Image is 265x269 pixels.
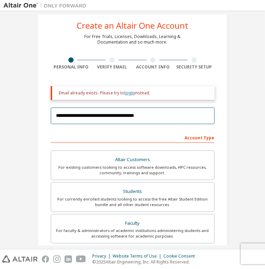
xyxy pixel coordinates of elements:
[133,64,174,70] div: Account Info
[92,253,113,259] div: Privacy
[92,64,133,70] div: Verify Email
[2,256,38,263] img: altair_logo.svg
[55,219,210,228] div: Faculty
[53,256,60,263] img: instagram.svg
[85,34,181,45] div: For Free Trials, Licenses, Downloads, Learning & Documentation and so much more.
[55,165,210,176] div: For existing customers looking to access software downloads, HPC resources, community, trainings ...
[51,64,92,70] div: Personal Info
[51,132,215,143] div: Account Type
[55,155,210,165] div: Altair Customers
[92,259,199,265] p: © 2025 Altair Engineering, Inc. All Rights Reserved.
[173,64,215,70] div: Security Setup
[55,187,210,196] div: Students
[163,253,199,259] div: Cookie Consent
[113,253,163,259] div: Website Terms of Use
[3,2,90,9] img: Altair One
[59,90,209,96] div: Email already exists. Please try to instead.
[77,21,188,30] div: Create an Altair One Account
[65,256,72,263] img: linkedin.svg
[125,90,135,96] a: login
[42,256,49,263] img: facebook.svg
[76,256,86,263] img: youtube.svg
[55,228,210,239] div: For faculty & administrators of academic institutions administering students and accessing softwa...
[55,196,210,207] div: For currently enrolled students looking to access the free Altair Student Edition bundle and all ...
